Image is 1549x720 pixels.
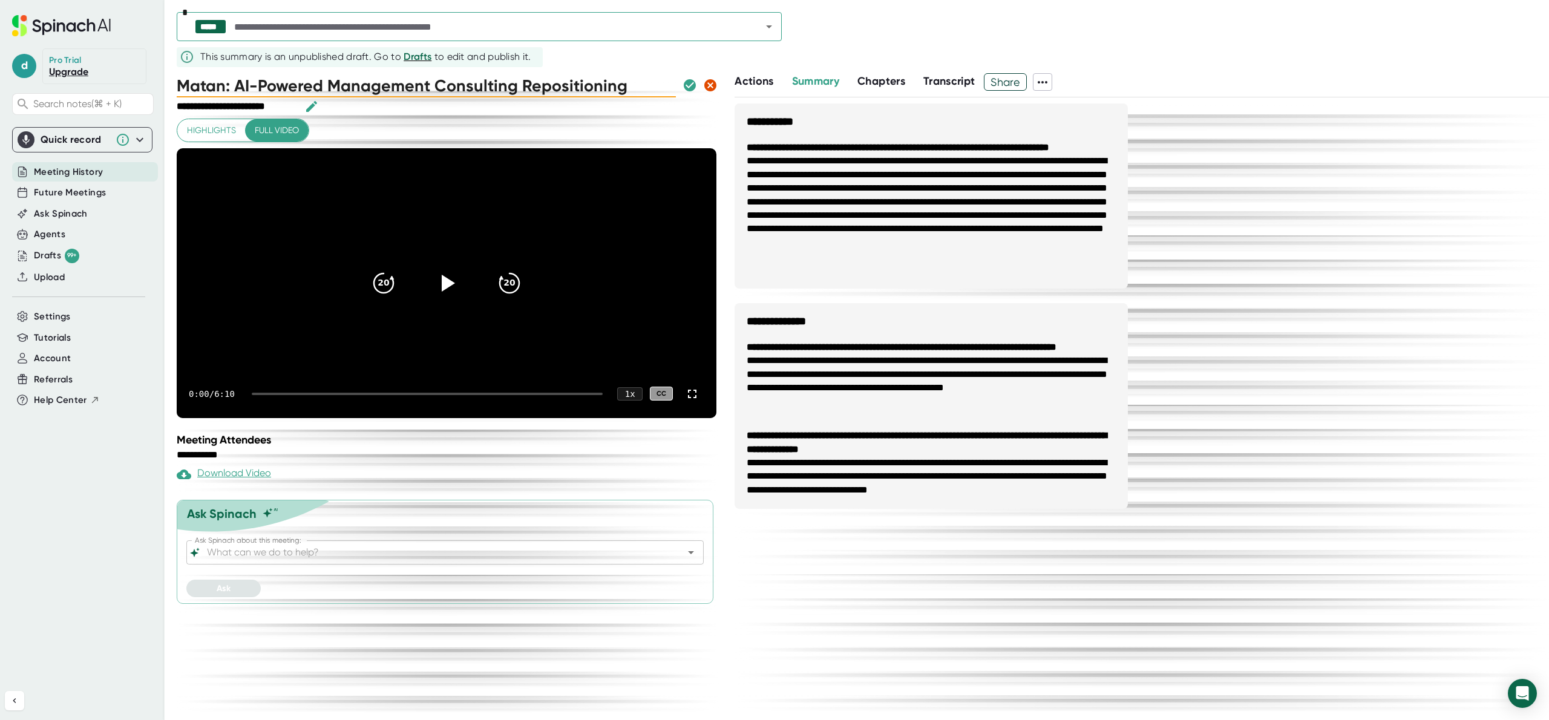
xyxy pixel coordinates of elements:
[34,331,71,345] button: Tutorials
[735,74,773,88] span: Actions
[200,50,531,64] div: This summary is an unpublished draft. Go to to edit and publish it.
[205,544,664,561] input: What can we do to help?
[34,249,79,263] button: Drafts 99+
[245,119,309,142] button: Full video
[683,544,699,561] button: Open
[735,73,773,90] button: Actions
[617,387,643,401] div: 1 x
[255,123,299,138] span: Full video
[34,249,79,263] div: Drafts
[34,352,71,365] button: Account
[33,98,150,110] span: Search notes (⌘ + K)
[857,74,905,88] span: Chapters
[34,207,88,221] button: Ask Spinach
[923,73,975,90] button: Transcript
[34,310,71,324] button: Settings
[1508,679,1537,708] div: Open Intercom Messenger
[177,119,246,142] button: Highlights
[34,393,100,407] button: Help Center
[186,580,261,597] button: Ask
[49,55,84,66] div: Pro Trial
[49,66,88,77] a: Upgrade
[18,128,147,152] div: Quick record
[792,73,839,90] button: Summary
[187,123,236,138] span: Highlights
[177,467,271,482] div: Paid feature
[177,433,719,447] div: Meeting Attendees
[761,18,778,35] button: Open
[984,73,1027,91] button: Share
[984,71,1026,93] span: Share
[34,186,106,200] button: Future Meetings
[34,393,87,407] span: Help Center
[404,50,431,64] button: Drafts
[12,54,36,78] span: d
[5,691,24,710] button: Collapse sidebar
[34,270,65,284] button: Upload
[187,506,257,521] div: Ask Spinach
[189,389,237,399] div: 0:00 / 6:10
[217,583,231,594] span: Ask
[792,74,839,88] span: Summary
[404,51,431,62] span: Drafts
[857,73,905,90] button: Chapters
[34,373,73,387] button: Referrals
[650,387,673,401] div: CC
[34,165,103,179] button: Meeting History
[923,74,975,88] span: Transcript
[65,249,79,263] div: 99+
[41,134,110,146] div: Quick record
[34,227,65,241] button: Agents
